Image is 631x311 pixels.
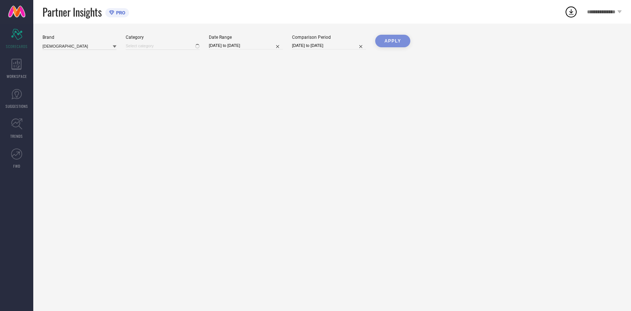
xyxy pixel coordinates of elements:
div: Open download list [564,5,578,18]
div: Comparison Period [292,35,366,40]
span: Partner Insights [43,4,102,20]
div: Date Range [209,35,283,40]
span: SUGGESTIONS [6,103,28,109]
input: Select comparison period [292,42,366,49]
div: Category [126,35,200,40]
span: SCORECARDS [6,44,28,49]
span: PRO [114,10,125,16]
span: FWD [13,163,20,169]
div: Brand [43,35,116,40]
span: WORKSPACE [7,74,27,79]
input: Select date range [209,42,283,49]
span: TRENDS [10,133,23,139]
